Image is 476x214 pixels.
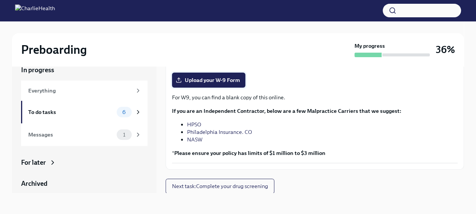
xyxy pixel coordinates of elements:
[172,182,268,190] span: Next task : Complete your drug screening
[354,42,385,50] strong: My progress
[21,158,46,167] div: For later
[28,108,114,116] div: To do tasks
[187,129,252,135] a: Philadelphia Insurance. CO
[187,121,201,128] a: HPSO
[177,76,240,84] span: Upload your W-9 Form
[172,108,401,114] strong: If you are an Independent Contractor, below are a few Malpractice Carriers that we suggest:
[118,109,130,115] span: 6
[21,80,148,101] a: Everything
[436,43,455,56] h3: 36%
[119,132,130,138] span: 1
[166,179,274,194] button: Next task:Complete your drug screening
[28,131,114,139] div: Messages
[15,5,55,17] img: CharlieHealth
[174,150,325,156] strong: Please ensure your policy has limits of $1 million to $3 million
[21,65,148,74] a: In progress
[21,158,148,167] a: For later
[21,179,148,188] a: Archived
[28,87,132,95] div: Everything
[21,123,148,146] a: Messages1
[21,42,87,57] h2: Preboarding
[187,136,202,143] a: NASW
[172,94,458,101] p: For W9, you can find a blank copy of this online.
[21,101,148,123] a: To do tasks6
[172,73,245,88] label: Upload your W-9 Form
